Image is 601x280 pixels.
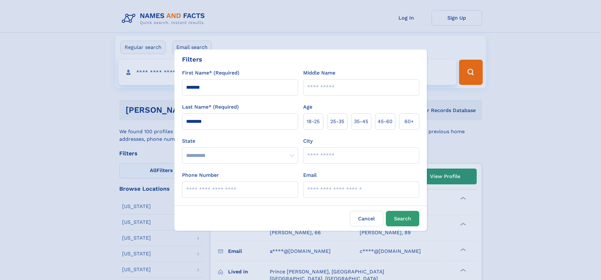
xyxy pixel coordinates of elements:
[354,118,368,125] span: 35‑45
[307,118,320,125] span: 18‑25
[404,118,414,125] span: 60+
[182,69,239,77] label: First Name* (Required)
[378,118,392,125] span: 45‑60
[182,103,239,111] label: Last Name* (Required)
[182,55,202,64] div: Filters
[350,211,383,226] label: Cancel
[303,69,335,77] label: Middle Name
[303,103,312,111] label: Age
[182,171,219,179] label: Phone Number
[386,211,419,226] button: Search
[182,137,298,145] label: State
[303,171,317,179] label: Email
[330,118,344,125] span: 25‑35
[303,137,313,145] label: City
